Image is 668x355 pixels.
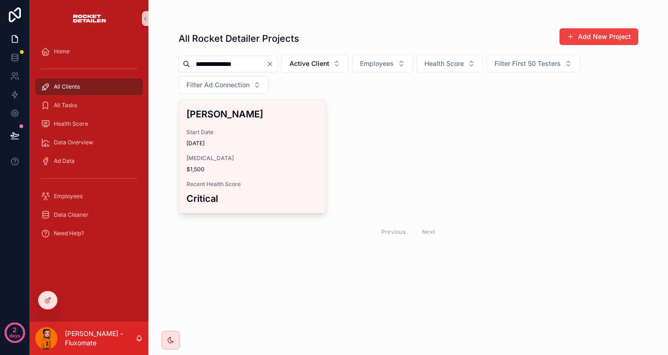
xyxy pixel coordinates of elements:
[179,76,269,94] button: Select Button
[13,325,17,335] p: 2
[266,60,277,68] button: Clear
[360,59,394,68] span: Employees
[54,83,80,90] span: All Clients
[186,181,319,188] span: Recent Health Score
[186,192,319,206] h3: Critical
[352,55,413,72] button: Select Button
[495,59,561,68] span: Filter First 50 Testers
[186,155,319,162] span: [MEDICAL_DATA]
[54,211,89,219] span: Data Cleaner
[30,37,148,252] div: scrollable content
[487,55,580,72] button: Select Button
[186,129,319,136] span: Start Date
[54,120,88,128] span: Health Score
[424,59,464,68] span: Health Score
[35,134,143,151] a: Data Overview
[54,48,70,55] span: Home
[35,188,143,205] a: Employees
[72,11,107,26] img: App logo
[35,43,143,60] a: Home
[559,28,638,45] button: Add New Project
[186,107,319,121] h3: [PERSON_NAME]
[54,157,75,165] span: Ad Data
[179,99,327,213] a: [PERSON_NAME]Start Date[DATE][MEDICAL_DATA]$1,500Recent Health ScoreCritical
[35,78,143,95] a: All Clients
[417,55,483,72] button: Select Button
[282,55,348,72] button: Select Button
[35,207,143,223] a: Data Cleaner
[35,97,143,114] a: All Tasks
[186,80,250,90] span: Filter Ad Connection
[65,329,135,348] p: [PERSON_NAME] - Fluxomate
[186,166,319,173] span: $1,500
[186,140,319,147] span: [DATE]
[289,59,329,68] span: Active Client
[35,153,143,169] a: Ad Data
[179,32,299,45] h1: All Rocket Detailer Projects
[54,102,77,109] span: All Tasks
[9,329,20,342] p: days
[54,139,93,146] span: Data Overview
[35,116,143,132] a: Health Score
[54,193,83,200] span: Employees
